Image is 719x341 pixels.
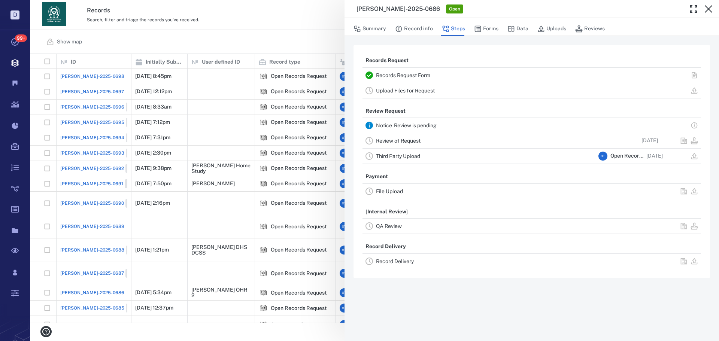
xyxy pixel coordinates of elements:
[395,22,433,36] button: Record info
[701,1,716,16] button: Close
[357,4,440,13] h3: [PERSON_NAME]-2025-0686
[646,152,663,160] p: [DATE]
[362,240,409,253] p: Record Delivery
[376,122,437,128] a: Notice-Review is pending
[362,205,411,219] p: [Internal Review]
[376,88,435,94] a: Upload Files for Request
[362,170,391,183] p: Payment
[376,258,414,264] a: Record Delivery
[376,72,430,78] a: Records Request Form
[448,6,462,12] span: Open
[474,22,498,36] button: Forms
[686,1,701,16] button: Toggle Fullscreen
[376,153,420,159] a: Third Party Upload
[598,152,607,161] div: O T
[507,22,528,36] button: Data
[610,152,643,160] span: Open Records Team
[17,5,32,12] span: Help
[575,22,605,36] button: Reviews
[376,138,421,144] a: Review of Request
[376,223,402,229] a: QA Review
[10,10,19,19] p: D
[15,34,27,42] span: 99+
[641,137,658,144] p: [DATE]
[362,54,412,67] p: Records Request
[354,22,386,36] button: Summary
[442,22,465,36] button: Steps
[376,188,403,194] a: File Upload
[537,22,566,36] button: Uploads
[362,104,409,118] p: Review Request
